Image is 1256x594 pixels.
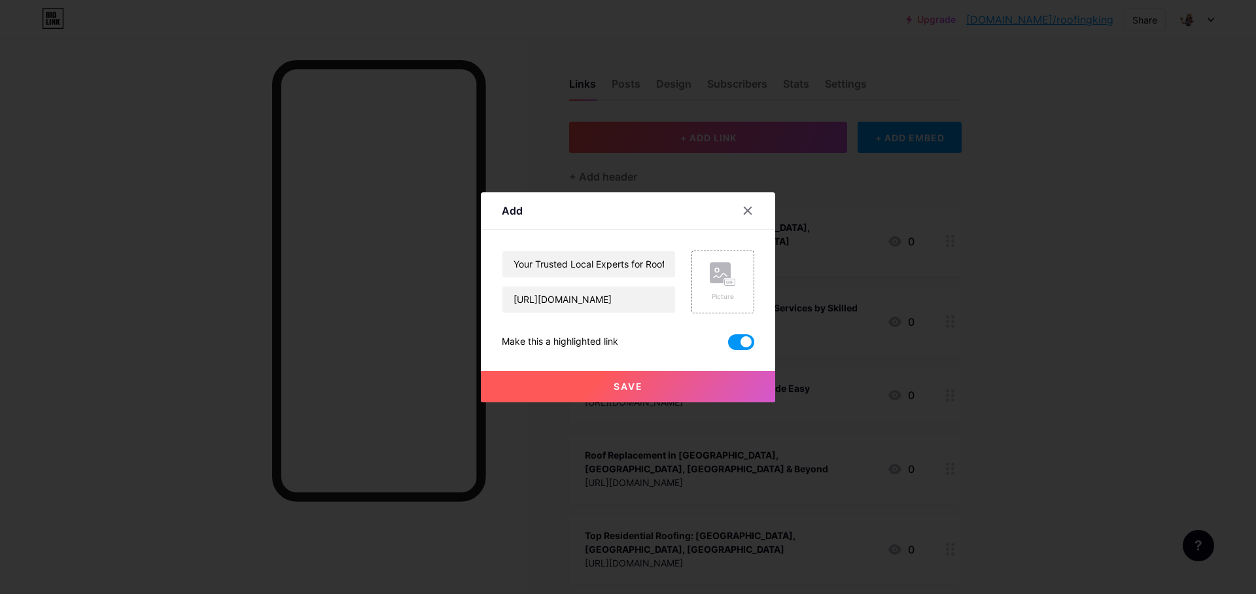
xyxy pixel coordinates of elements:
div: Add [502,203,523,218]
input: URL [502,287,675,313]
div: Make this a highlighted link [502,334,618,350]
span: Save [614,381,643,392]
button: Save [481,371,775,402]
input: Title [502,251,675,277]
div: Picture [710,292,736,302]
